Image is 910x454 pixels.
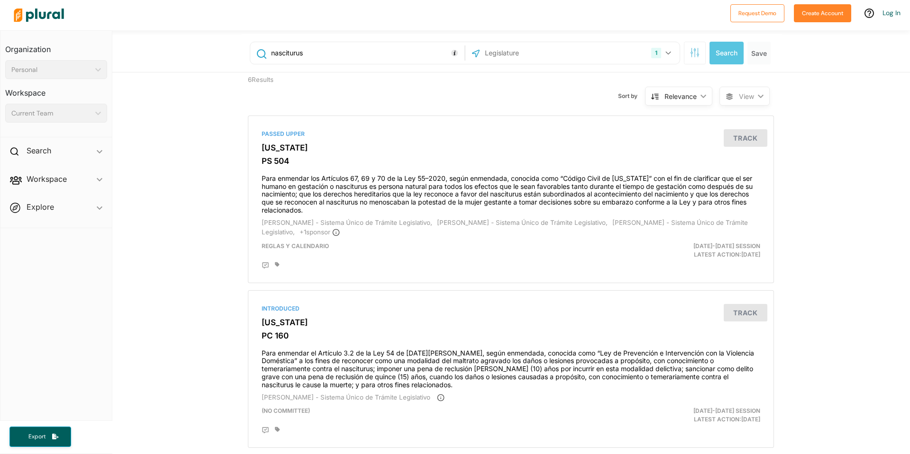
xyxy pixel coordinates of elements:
[730,8,784,18] a: Request Demo
[693,407,760,414] span: [DATE]-[DATE] Session
[262,331,760,340] h3: PC 160
[5,36,107,56] h3: Organization
[275,427,280,432] div: Add tags
[27,145,51,156] h2: Search
[739,91,754,101] span: View
[597,407,768,424] div: Latest Action: [DATE]
[724,304,767,321] button: Track
[255,407,596,424] div: (no committee)
[262,156,760,166] h3: PS 504
[300,228,340,236] span: + 1 sponsor
[275,262,280,267] div: Add tags
[262,262,269,269] div: Add Position Statement
[437,219,608,226] span: [PERSON_NAME] - Sistema Único de Trámite Legislativo,
[484,44,585,62] input: Legislature
[647,44,677,62] button: 1
[730,4,784,22] button: Request Demo
[262,143,760,152] h3: [US_STATE]
[241,72,376,108] div: 6 Results
[11,65,91,75] div: Personal
[5,79,107,100] h3: Workspace
[262,130,760,138] div: Passed Upper
[693,242,760,249] span: [DATE]-[DATE] Session
[690,48,700,56] span: Search Filters
[794,8,851,18] a: Create Account
[618,92,645,100] span: Sort by
[262,219,432,226] span: [PERSON_NAME] - Sistema Único de Trámite Legislativo,
[450,49,459,57] div: Tooltip anchor
[262,170,760,214] h4: Para enmendar los Artículos 67, 69 y 70 de la Ley 55–2020, según enmendada, conocida como “Código...
[651,48,661,58] div: 1
[664,91,697,101] div: Relevance
[9,427,71,447] button: Export
[597,242,768,259] div: Latest Action: [DATE]
[270,44,462,62] input: Enter keywords, bill # or legislator name
[22,433,52,441] span: Export
[794,4,851,22] button: Create Account
[262,345,760,389] h4: Para enmendar el Artículo 3.2 de la Ley 54 de [DATE][PERSON_NAME], según enmendada, conocida como...
[262,318,760,327] h3: [US_STATE]
[262,242,329,249] span: Reglas y Calendario
[262,427,269,434] div: Add Position Statement
[262,393,430,401] span: [PERSON_NAME] - Sistema Único de Trámite Legislativo
[11,108,91,118] div: Current Team
[747,42,771,64] button: Save
[710,42,744,64] button: Search
[883,9,901,17] a: Log In
[724,129,767,147] button: Track
[262,219,748,236] span: [PERSON_NAME] - Sistema Único de Trámite Legislativo,
[262,304,760,313] div: Introduced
